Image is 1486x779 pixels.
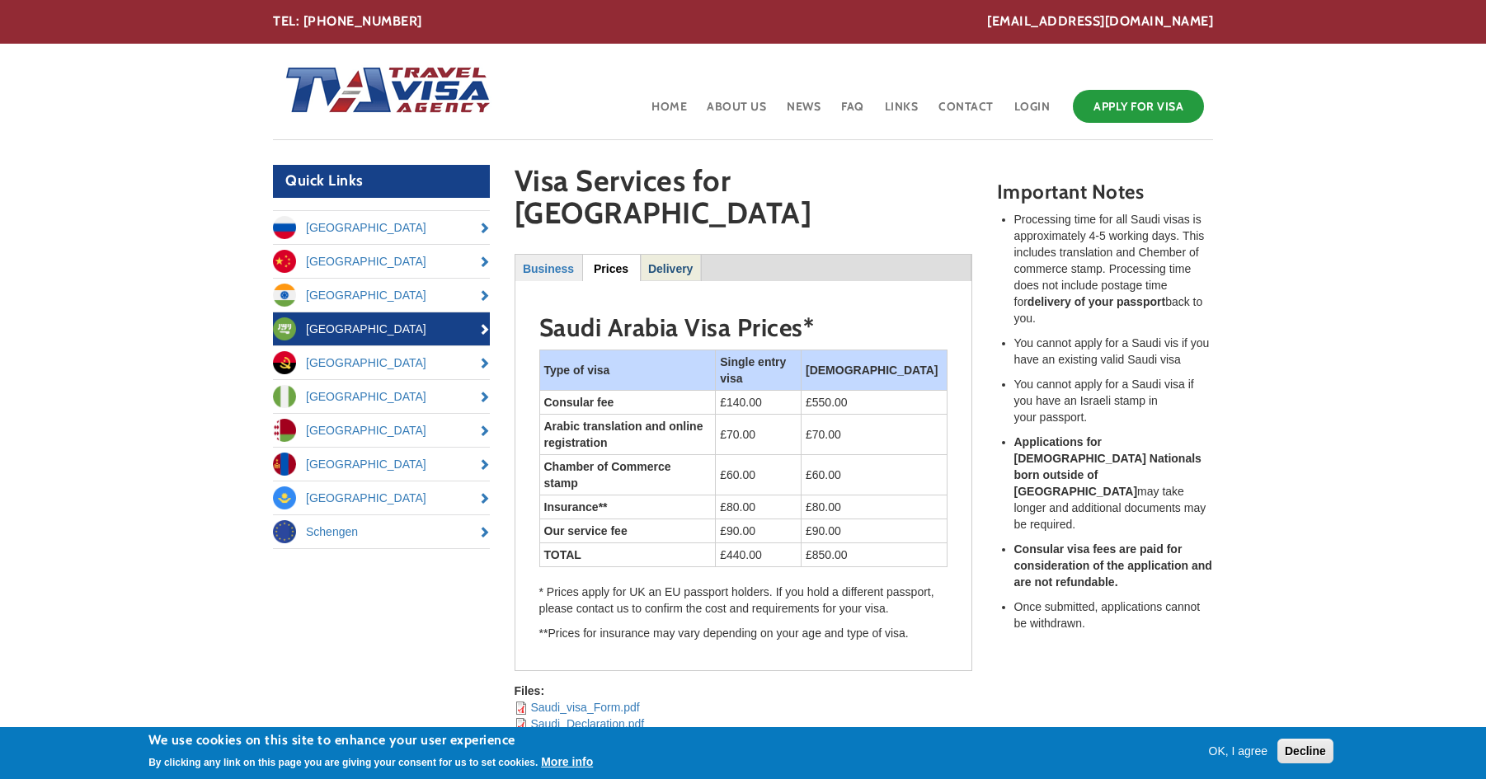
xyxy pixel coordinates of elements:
img: application/pdf [515,702,528,715]
a: Delivery [642,255,700,280]
strong: Arabic translation and online registration [544,420,703,449]
li: Processing time for all Saudi visas is approximately 4-5 working days. This includes translation ... [1014,211,1214,326]
a: Business [516,255,581,280]
strong: delivery of your passport [1028,295,1165,308]
li: Once submitted, applications cannot be withdrawn. [1014,598,1214,631]
a: [EMAIL_ADDRESS][DOMAIN_NAME] [987,12,1213,31]
strong: Prices [594,262,628,275]
strong: Our service fee [544,524,628,537]
strong: Applications for [DEMOGRAPHIC_DATA] Nationals born outside of [GEOGRAPHIC_DATA] [1014,435,1201,498]
td: £70.00 [716,415,802,455]
img: application/pdf [515,718,528,731]
strong: Consular visa fees are paid for consideration of the application and are not refundable. [1014,542,1212,589]
a: Login [1013,86,1052,139]
td: £850.00 [802,543,948,567]
a: [GEOGRAPHIC_DATA] [273,414,490,447]
a: [GEOGRAPHIC_DATA] [273,380,490,413]
a: Home [650,86,689,139]
a: Schengen [273,515,490,548]
p: * Prices apply for UK an EU passport holders. If you hold a different passport, please contact us... [539,584,948,617]
a: About Us [705,86,768,139]
strong: Delivery [648,262,693,275]
a: Saudi_Declaration.pdf [530,717,644,730]
h1: Visa Services for [GEOGRAPHIC_DATA] [515,165,972,237]
li: may take longer and additional documents may be required. [1014,434,1214,533]
td: £90.00 [716,519,802,543]
th: Type of visa [539,350,716,391]
strong: TOTAL [544,548,581,561]
strong: Important Notes [997,180,1145,204]
a: Apply for Visa [1073,90,1204,123]
h2: Saudi Arabia Visa Prices* [539,314,948,341]
a: Prices [583,255,640,280]
a: [GEOGRAPHIC_DATA] [273,245,490,278]
td: £60.00 [716,455,802,495]
strong: Consular fee [544,396,614,409]
strong: [DEMOGRAPHIC_DATA] [806,364,938,377]
button: More info [541,753,593,770]
a: [GEOGRAPHIC_DATA] [273,279,490,312]
td: £80.00 [716,495,802,519]
a: News [785,86,822,139]
li: You cannot apply for a Saudi visa if you have an Israeli stamp in your passport. [1014,376,1214,425]
p: By clicking any link on this page you are giving your consent for us to set cookies. [148,757,538,768]
button: OK, I agree [1202,743,1275,759]
td: £140.00 [716,391,802,415]
strong: Single entry visa [720,355,786,385]
a: Contact [937,86,995,139]
h2: We use cookies on this site to enhance your user experience [148,731,593,749]
img: Home [273,50,492,133]
a: Links [883,86,920,139]
td: £440.00 [716,543,802,567]
a: Saudi_visa_Form.pdf [530,701,639,714]
p: **Prices for insurance may vary depending on your age and type of visa. [539,625,948,641]
a: [GEOGRAPHIC_DATA] [273,211,490,244]
a: [GEOGRAPHIC_DATA] [273,346,490,379]
td: £80.00 [802,495,948,519]
a: [GEOGRAPHIC_DATA] [273,448,490,481]
a: [GEOGRAPHIC_DATA] [273,481,490,514]
td: £70.00 [802,415,948,455]
div: Files: [515,683,972,699]
td: £90.00 [802,519,948,543]
div: TEL: [PHONE_NUMBER] [273,12,1213,31]
button: Decline [1277,739,1333,763]
a: [GEOGRAPHIC_DATA] [273,312,490,345]
strong: Insurance** [544,500,608,514]
td: £550.00 [802,391,948,415]
strong: Chamber of Commerce stamp [544,460,671,490]
li: You cannot apply for a Saudi vis if you have an existing valid Saudi visa [1014,335,1214,368]
strong: Business [523,262,574,275]
td: £60.00 [802,455,948,495]
a: FAQ [839,86,866,139]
